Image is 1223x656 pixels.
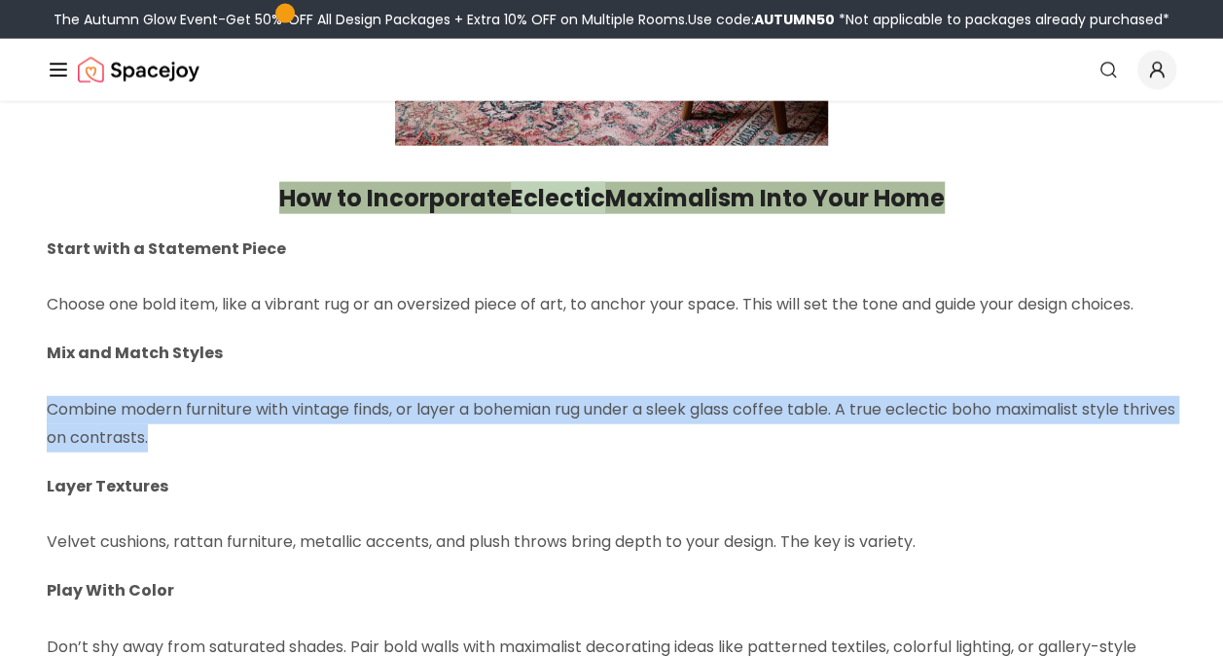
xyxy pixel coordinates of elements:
[688,10,835,29] span: Use code:
[78,51,199,90] a: Spacejoy
[47,475,168,497] strong: Layer Textures
[47,237,286,260] strong: Start with a Statement Piece
[47,342,223,364] strong: Mix and Match Styles
[47,39,1176,101] nav: Global
[511,182,605,214] span: Eclectic
[47,340,1176,452] p: Combine modern furniture with vintage finds, or layer a bohemian rug under a sleek glass coffee t...
[47,236,1176,319] p: Choose one bold item, like a vibrant rug or an oversized piece of art, to anchor your space. This...
[754,10,835,29] b: AUTUMN50
[54,10,1169,29] div: The Autumn Glow Event-Get 50% OFF All Design Packages + Extra 10% OFF on Multiple Rooms.
[279,182,945,214] strong: How to Incorporate Maximalism Into Your Home
[78,51,199,90] img: Spacejoy Logo
[47,579,174,601] strong: Play With Color
[835,10,1169,29] span: *Not applicable to packages already purchased*
[47,473,1176,557] p: Velvet cushions, rattan furniture, metallic accents, and plush throws bring depth to your design....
